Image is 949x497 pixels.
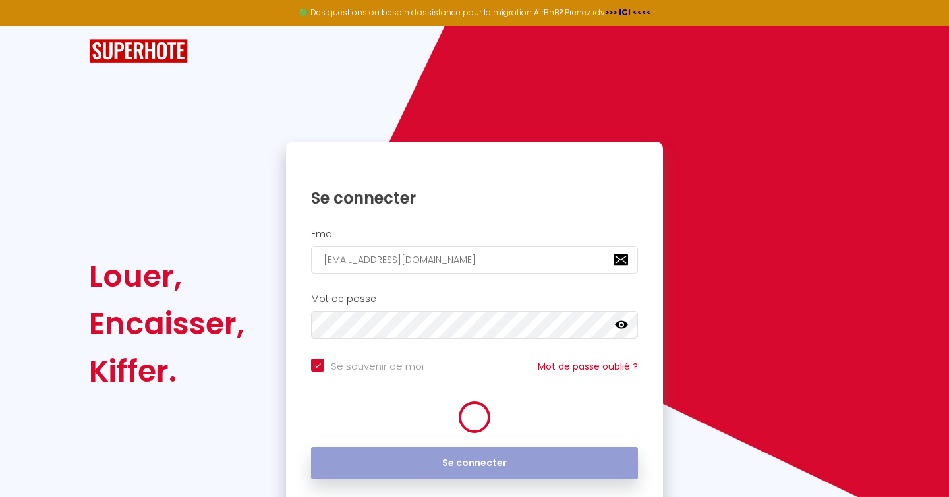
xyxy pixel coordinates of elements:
button: Se connecter [311,447,638,480]
div: Encaisser, [89,300,244,347]
div: Louer, [89,252,244,300]
a: Mot de passe oublié ? [538,360,638,373]
img: SuperHote logo [89,39,188,63]
div: Kiffer. [89,347,244,395]
h2: Mot de passe [311,293,638,305]
input: Ton Email [311,246,638,274]
h2: Email [311,229,638,240]
h1: Se connecter [311,188,638,208]
a: >>> ICI <<<< [605,7,651,18]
